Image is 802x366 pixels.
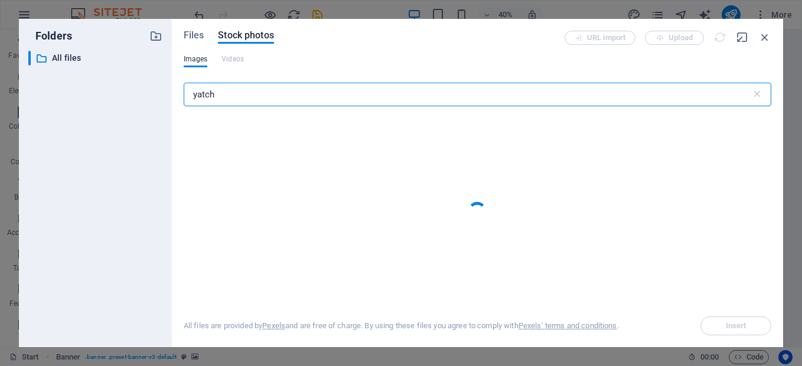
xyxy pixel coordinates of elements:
[28,28,72,44] p: Folders
[184,83,751,106] input: Search
[262,321,285,330] a: Pexels
[519,321,617,330] a: Pexels’ terms and conditions
[221,52,244,66] span: This file type is not supported by this element
[5,5,83,15] a: Skip to main content
[184,52,208,66] span: Images
[758,31,771,44] i: Close
[28,51,31,66] div: ​
[218,28,273,43] span: Stock photos
[52,51,141,65] p: All files
[184,321,619,331] div: All files are provided by and are free of charge. By using these files you agree to comply with .
[736,31,749,44] i: Minimize
[700,316,771,335] span: Select a file first
[184,28,204,43] span: Files
[149,30,162,43] i: Create new folder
